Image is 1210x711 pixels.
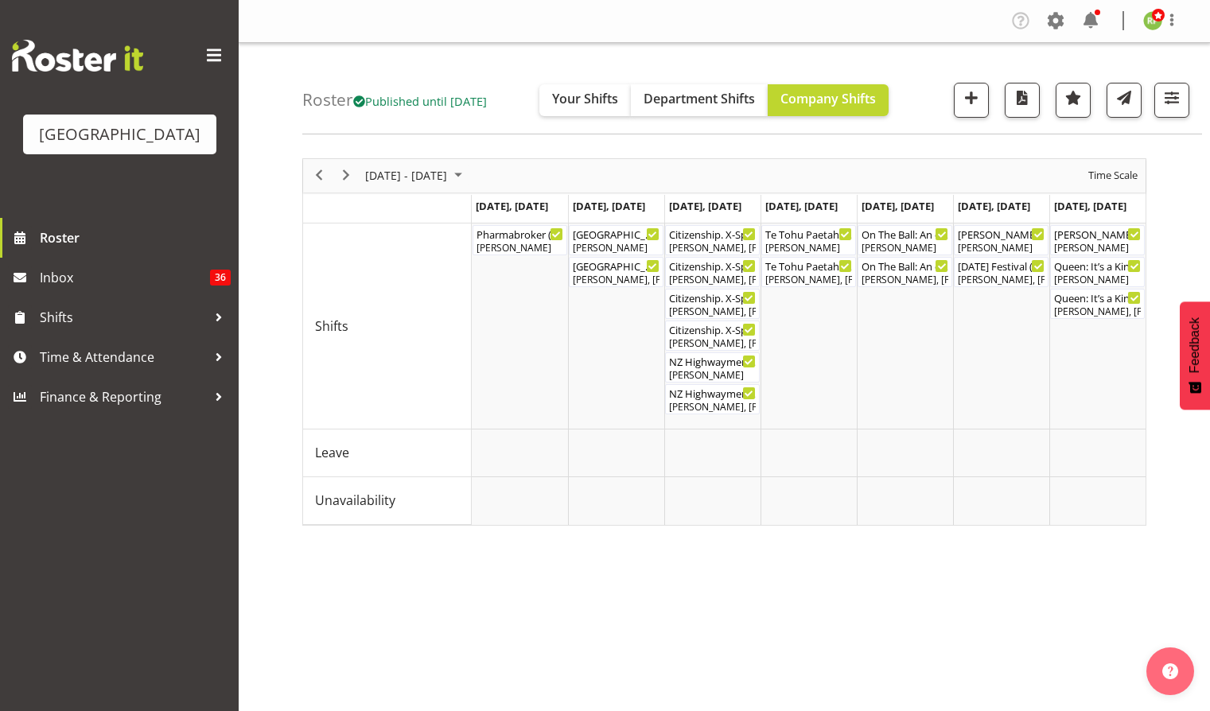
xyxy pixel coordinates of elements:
button: Filter Shifts [1154,83,1189,118]
div: [GEOGRAPHIC_DATA] College Arts Awards ( ) [573,258,659,274]
div: [PERSON_NAME], [PERSON_NAME] [958,273,1045,287]
div: [PERSON_NAME] [862,241,948,255]
div: Shifts"s event - On The Ball: An evening with Sir Wayne Smith FOHM shift Begin From Friday, Octob... [858,225,952,255]
div: Citizenship. X-Space .PM ( ) [669,321,756,337]
button: Download a PDF of the roster according to the set date range. [1005,83,1040,118]
div: [PERSON_NAME], [PERSON_NAME], [PERSON_NAME] [669,273,756,287]
div: Pharmabroker ( ) [477,226,563,242]
div: Citizenship. X-Space. FOHM. PM ( ) [669,289,756,305]
button: Time Scale [1086,165,1141,185]
div: [PERSON_NAME], [PERSON_NAME], [PERSON_NAME], [PERSON_NAME], [PERSON_NAME], [PERSON_NAME], [PERSON... [862,273,948,287]
span: Your Shifts [552,90,618,107]
div: Queen: It’s a Kinda Magic 2025 FOHM shift ( ) [1054,258,1141,274]
div: [PERSON_NAME] & Job Wedding Cargo Shed ( ) [958,226,1045,242]
div: [PERSON_NAME] [765,241,852,255]
div: next period [333,159,360,192]
button: Feedback - Show survey [1180,301,1210,410]
div: Shifts"s event - Citizenship. X-Space. FOHM Begin From Wednesday, October 15, 2025 at 8:30:00 AM ... [665,225,760,255]
div: On The Ball: An evening with [PERSON_NAME] FOHM shift ( ) [862,226,948,242]
div: Shifts"s event - On The Ball: An evening with Sir Wayne Smith Begin From Friday, October 17, 2025... [858,257,952,287]
button: October 2025 [363,165,469,185]
span: [DATE] - [DATE] [364,165,449,185]
div: [PERSON_NAME] [1054,273,1141,287]
div: [PERSON_NAME] [573,241,659,255]
span: [DATE], [DATE] [476,199,548,213]
div: Te Tohu Paetahi - Whānau Evening ( ) [765,258,852,274]
img: help-xxl-2.png [1162,663,1178,679]
div: [PERSON_NAME], [PERSON_NAME] [669,241,756,255]
button: Highlight an important date within the roster. [1056,83,1091,118]
div: NZ Highwaymen. FOHM Shift ( ) [669,353,756,369]
h4: Roster [302,91,487,109]
div: Shifts"s event - NZ Highwaymen. FOHM Shift Begin From Wednesday, October 15, 2025 at 5:15:00 PM G... [665,352,760,383]
div: [PERSON_NAME] [669,368,756,383]
div: [PERSON_NAME] [1054,241,1141,255]
span: [DATE], [DATE] [1054,199,1126,213]
img: Rosterit website logo [12,40,143,72]
div: [PERSON_NAME] [958,241,1045,255]
div: [PERSON_NAME], [PERSON_NAME], [PERSON_NAME], [PERSON_NAME], [PERSON_NAME], [PERSON_NAME], [PERSON... [765,273,852,287]
td: Leave resource [303,429,472,477]
span: Published until [DATE] [353,93,487,109]
div: [DATE] Festival ( ) [958,258,1045,274]
div: Shifts"s event - Te Tohu Paetahi - Whānau Evening. FOHM Shift Begin From Thursday, October 16, 20... [761,225,856,255]
span: [DATE], [DATE] [958,199,1030,213]
div: Citizenship. X-Space ( ) [669,258,756,274]
div: Shifts"s event - Pharmabroker Begin From Monday, October 13, 2025 at 4:00:00 PM GMT+13:00 Ends At... [473,225,567,255]
span: Roster [40,226,231,250]
span: [DATE], [DATE] [669,199,741,213]
div: previous period [305,159,333,192]
div: Shifts"s event - Queen: It’s a Kinda Magic 2025 Begin From Sunday, October 19, 2025 at 5:00:00 PM... [1050,289,1145,319]
span: Shifts [40,305,207,329]
button: Previous [309,165,330,185]
div: On The Ball: An evening with [PERSON_NAME] ( ) [862,258,948,274]
span: Finance & Reporting [40,385,207,409]
div: Te Tohu Paetahi - Whānau Evening. FOHM Shift ( ) [765,226,852,242]
td: Unavailability resource [303,477,472,525]
button: Send a list of all shifts for the selected filtered period to all rostered employees. [1107,83,1142,118]
div: Shifts"s event - Mount Maunganui College Arts Awards Begin From Tuesday, October 14, 2025 at 5:30... [569,257,663,287]
div: [PERSON_NAME], [PERSON_NAME], [PERSON_NAME], [PERSON_NAME], [PERSON_NAME], [PERSON_NAME], [PERSON... [573,273,659,287]
div: Shifts"s event - Diwali Festival Begin From Saturday, October 18, 2025 at 2:00:00 PM GMT+13:00 En... [954,257,1049,287]
span: Time & Attendance [40,345,207,369]
div: [PERSON_NAME], [PERSON_NAME], [PERSON_NAME] [669,336,756,351]
span: [DATE], [DATE] [765,199,838,213]
span: Department Shifts [644,90,755,107]
div: NZ Highwaymen ( ) [669,385,756,401]
span: [DATE], [DATE] [862,199,934,213]
div: Citizenship. X-Space. FOHM ( ) [669,226,756,242]
div: Queen: It’s a Kinda Magic 2025 ( ) [1054,289,1141,305]
span: Company Shifts [780,90,876,107]
span: 36 [210,270,231,286]
span: [DATE], [DATE] [573,199,645,213]
div: Shifts"s event - Te Tohu Paetahi - Whānau Evening Begin From Thursday, October 16, 2025 at 2:30:0... [761,257,856,287]
div: [GEOGRAPHIC_DATA] Arts Awards. FOHM Shift ( ) [573,226,659,242]
button: Your Shifts [539,84,631,116]
span: Inbox [40,266,210,289]
div: Shifts"s event - Abigail & Job Wedding Cargo Shed Begin From Saturday, October 18, 2025 at 10:45:... [954,225,1049,255]
button: Department Shifts [631,84,768,116]
button: Next [336,165,357,185]
div: Shifts"s event - Queen: It’s a Kinda Magic 2025 FOHM shift Begin From Sunday, October 19, 2025 at... [1050,257,1145,287]
span: Leave [315,443,349,462]
button: Add a new shift [954,83,989,118]
div: Shifts"s event - Abigail & Job Wedding Pack out Cargo Shed Begin From Sunday, October 19, 2025 at... [1050,225,1145,255]
div: [GEOGRAPHIC_DATA] [39,122,200,146]
div: Shifts"s event - Citizenship. X-Space Begin From Wednesday, October 15, 2025 at 9:30:00 AM GMT+13... [665,257,760,287]
span: Feedback [1188,317,1202,373]
td: Shifts resource [303,223,472,429]
span: Time Scale [1087,165,1139,185]
div: [PERSON_NAME] & Job Wedding Pack out Cargo Shed ( ) [1054,226,1141,242]
div: [PERSON_NAME], [PERSON_NAME] [669,305,756,319]
div: Shifts"s event - NZ Highwaymen Begin From Wednesday, October 15, 2025 at 6:00:00 PM GMT+13:00 End... [665,384,760,414]
button: Company Shifts [768,84,889,116]
div: Shifts"s event - Citizenship. X-Space .PM Begin From Wednesday, October 15, 2025 at 2:00:00 PM GM... [665,321,760,351]
table: Timeline Week of October 13, 2025 [472,223,1146,525]
div: [PERSON_NAME], [PERSON_NAME], [PERSON_NAME], [PERSON_NAME], [PERSON_NAME], [PERSON_NAME], [PERSON... [669,400,756,414]
div: [PERSON_NAME] [477,241,563,255]
div: October 13 - 19, 2025 [360,159,472,192]
div: Timeline Week of October 13, 2025 [302,158,1146,526]
span: Shifts [315,317,348,336]
div: [PERSON_NAME], [PERSON_NAME], [PERSON_NAME], [PERSON_NAME], [PERSON_NAME], [PERSON_NAME], [PERSON... [1054,305,1141,319]
span: Unavailability [315,491,395,510]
